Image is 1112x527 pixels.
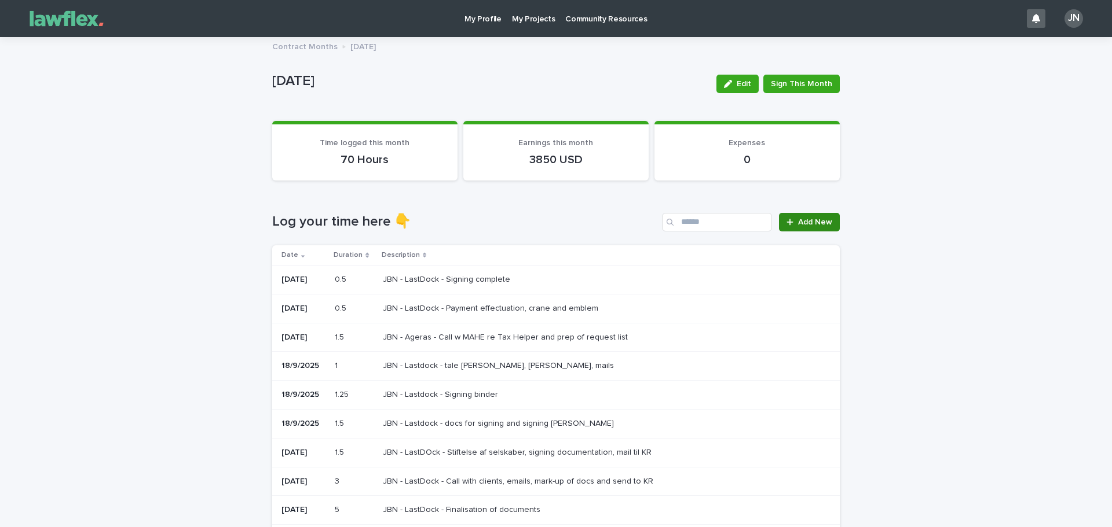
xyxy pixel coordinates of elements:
span: Time logged this month [320,139,409,147]
tr: 18/9/202511 JBN - Lastdock - tale [PERSON_NAME], [PERSON_NAME], mailsJBN - Lastdock - tale [PERSO... [272,352,840,381]
tr: 18/9/20251.251.25 JBN - Lastdock - Signing binderJBN - Lastdock - Signing binder [272,381,840,410]
p: JBN - Lastdock - docs for signing and signing [PERSON_NAME] [383,417,616,429]
p: [DATE] [350,39,376,52]
p: Date [281,249,298,261]
p: 0.5 [335,301,349,314]
p: 3850 USD [477,153,635,167]
p: JBN - LastDock - Payment effectuation, crane and emblem [383,301,601,314]
p: JBN - LastDock - Signing complete [383,272,513,285]
h1: Log your time here 👇 [272,213,657,230]
p: 18/9/2025 [281,390,325,400]
tr: [DATE]1.51.5 JBN - Ageras - Call w MAHE re Tax Helper and prep of request listJBN - Ageras - Call... [272,323,840,352]
p: JBN - LastDock - Call with clients, emails, mark-up of docs and send to KR [383,474,656,487]
button: Sign This Month [763,75,840,93]
tr: [DATE]0.50.5 JBN - LastDock - Payment effectuation, crane and emblemJBN - LastDock - Payment effe... [272,294,840,323]
span: Edit [737,80,751,88]
tr: [DATE]0.50.5 JBN - LastDock - Signing completeJBN - LastDock - Signing complete [272,265,840,294]
p: [DATE] [272,73,707,90]
p: Duration [334,249,363,261]
p: [DATE] [281,333,325,342]
p: 70 Hours [286,153,444,167]
p: 0.5 [335,272,349,285]
button: Edit [716,75,759,93]
p: Contract Months [272,39,338,52]
p: 1.5 [335,417,346,429]
tr: 18/9/20251.51.5 JBN - Lastdock - docs for signing and signing [PERSON_NAME]JBN - Lastdock - docs ... [272,409,840,438]
p: Description [382,249,420,261]
p: JBN - Lastdock - Signing binder [383,388,500,400]
p: 1.5 [335,330,346,342]
a: Add New [779,213,840,231]
p: [DATE] [281,505,325,515]
p: 1.5 [335,445,346,458]
div: JN [1065,9,1083,28]
p: JBN - Lastdock - tale [PERSON_NAME], [PERSON_NAME], mails [383,359,616,371]
span: Sign This Month [771,78,832,90]
p: JBN - LastDock - Finalisation of documents [383,503,543,515]
p: JBN - LastDOck - Stiftelse af selskaber, signing documentation, mail til KR [383,445,654,458]
p: [DATE] [281,477,325,487]
p: 1.25 [335,388,351,400]
p: [DATE] [281,448,325,458]
p: 3 [335,474,342,487]
p: [DATE] [281,275,325,285]
p: 18/9/2025 [281,419,325,429]
span: Add New [798,218,832,226]
span: Earnings this month [518,139,593,147]
tr: [DATE]1.51.5 JBN - LastDOck - Stiftelse af selskaber, signing documentation, mail til KRJBN - Las... [272,438,840,467]
input: Search [662,213,772,231]
tr: [DATE]55 JBN - LastDock - Finalisation of documentsJBN - LastDock - Finalisation of documents [272,496,840,525]
tr: [DATE]33 JBN - LastDock - Call with clients, emails, mark-up of docs and send to KRJBN - LastDock... [272,467,840,496]
p: [DATE] [281,304,325,314]
p: 1 [335,359,340,371]
span: Expenses [729,139,765,147]
p: 18/9/2025 [281,361,325,371]
p: 0 [668,153,826,167]
p: JBN - Ageras - Call w MAHE re Tax Helper and prep of request list [383,330,630,342]
p: 5 [335,503,342,515]
img: Gnvw4qrBSHOAfo8VMhG6 [23,7,110,30]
